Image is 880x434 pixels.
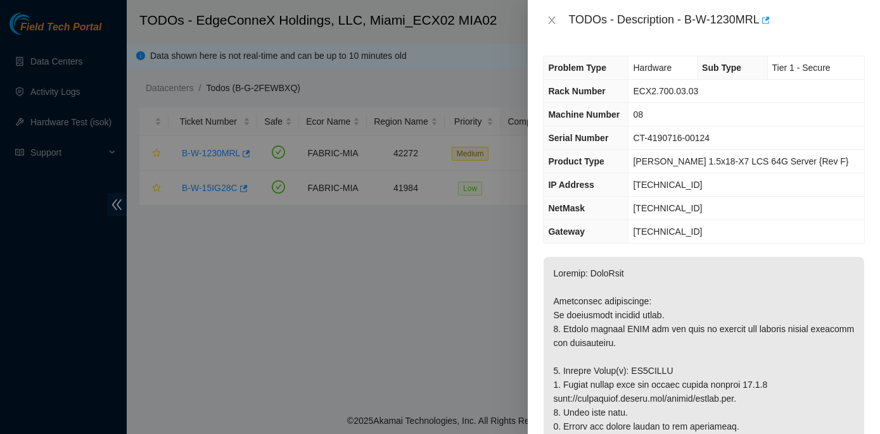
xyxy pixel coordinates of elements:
span: Gateway [548,226,585,237]
span: [TECHNICAL_ID] [633,180,702,190]
span: Serial Number [548,133,608,143]
button: Close [543,15,561,27]
span: Hardware [633,63,672,73]
span: Tier 1 - Secure [772,63,831,73]
span: [PERSON_NAME] 1.5x18-X7 LCS 64G Server {Rev F} [633,156,848,166]
span: close [547,15,557,25]
span: IP Address [548,180,594,190]
span: [TECHNICAL_ID] [633,226,702,237]
span: CT-4190716-00124 [633,133,710,143]
span: Machine Number [548,109,620,120]
span: ECX2.700.03.03 [633,86,698,96]
span: Rack Number [548,86,605,96]
span: Sub Type [702,63,741,73]
span: [TECHNICAL_ID] [633,203,702,213]
div: TODOs - Description - B-W-1230MRL [568,10,865,30]
span: 08 [633,109,643,120]
span: Problem Type [548,63,606,73]
span: Product Type [548,156,604,166]
span: NetMask [548,203,585,213]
